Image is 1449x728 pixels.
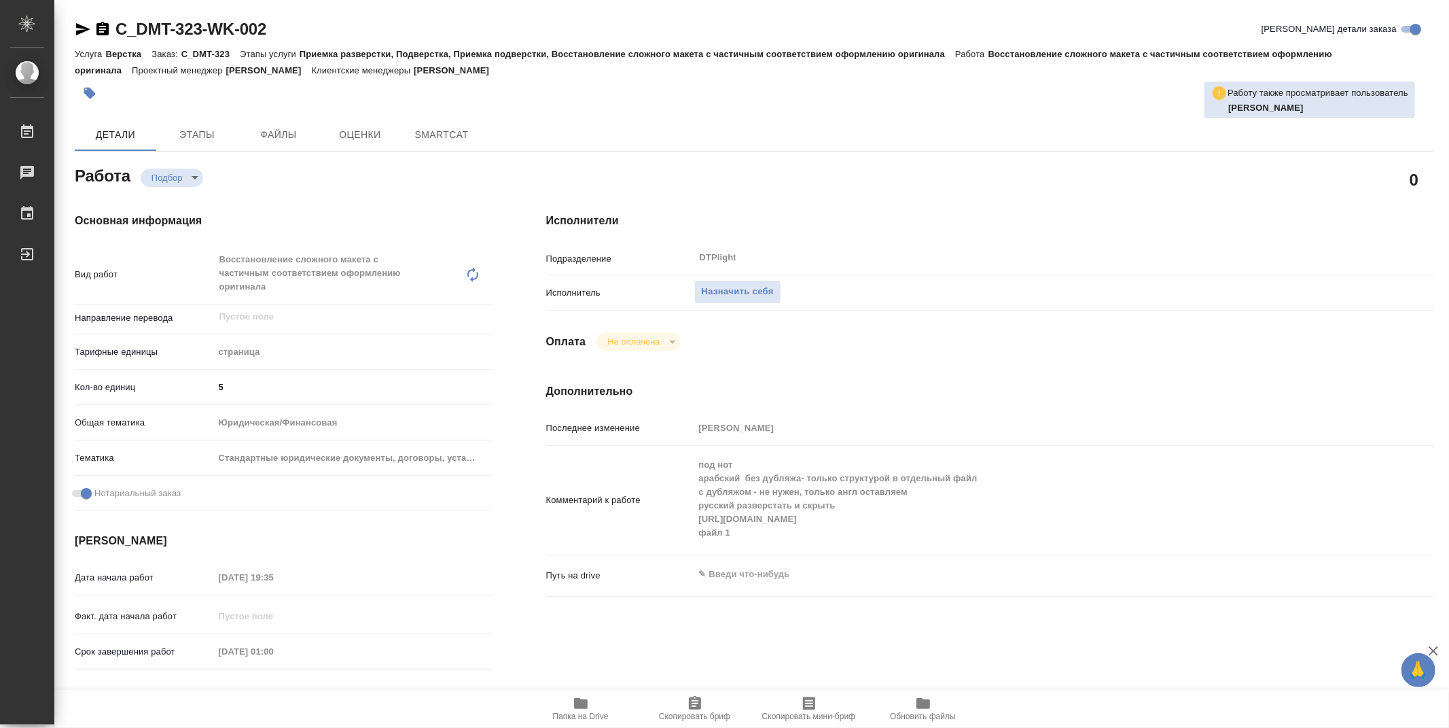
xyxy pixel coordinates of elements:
[553,712,609,721] span: Папка на Drive
[214,341,492,364] div: страница
[546,334,586,350] h4: Оплата
[694,418,1360,438] input: Пустое поле
[752,690,866,728] button: Скопировать мини-бриф
[75,416,214,430] p: Общая тематика
[94,487,181,500] span: Нотариальный заказ
[603,336,664,347] button: Не оплачена
[181,49,240,59] p: C_DMT-323
[214,411,492,434] div: Юридическая/Финансовая
[75,162,130,187] h2: Работа
[702,284,774,300] span: Назначить себя
[311,65,414,75] p: Клиентские менеджеры
[546,286,694,300] p: Исполнитель
[414,65,499,75] p: [PERSON_NAME]
[1262,22,1397,36] span: [PERSON_NAME] детали заказа
[94,21,111,37] button: Скопировать ссылку
[762,712,855,721] span: Скопировать мини-бриф
[75,268,214,281] p: Вид работ
[75,571,214,585] p: Дата начала работ
[75,311,214,325] p: Направление перевода
[75,451,214,465] p: Тематика
[75,213,492,229] h4: Основная информация
[1228,86,1408,100] p: Работу также просматривает пользователь
[105,49,151,59] p: Верстка
[866,690,980,728] button: Обновить файлы
[524,690,638,728] button: Папка на Drive
[546,213,1434,229] h4: Исполнители
[300,49,955,59] p: Приемка разверстки, Подверстка, Приемка подверстки, Восстановление сложного макета с частичным со...
[218,309,460,325] input: Пустое поле
[546,252,694,266] p: Подразделение
[1407,656,1430,684] span: 🙏
[75,645,214,659] p: Срок завершения работ
[214,606,333,626] input: Пустое поле
[890,712,956,721] span: Обновить файлы
[214,447,492,470] div: Стандартные юридические документы, договоры, уставы
[409,126,474,143] span: SmartCat
[596,332,680,351] div: Подбор
[694,280,781,304] button: Назначить себя
[75,345,214,359] p: Тарифные единицы
[147,172,187,184] button: Подбор
[226,65,312,75] p: [PERSON_NAME]
[546,421,694,435] p: Последнее изменение
[1410,168,1418,191] h2: 0
[546,383,1434,400] h4: Дополнительно
[546,493,694,507] p: Комментарий к работе
[75,21,91,37] button: Скопировать ссылку для ЯМессенджера
[240,49,300,59] p: Этапы услуги
[75,533,492,549] h4: [PERSON_NAME]
[246,126,311,143] span: Файлы
[214,568,333,587] input: Пустое поле
[214,377,492,397] input: ✎ Введи что-нибудь
[638,690,752,728] button: Скопировать бриф
[132,65,226,75] p: Проектный менеджер
[659,712,730,721] span: Скопировать бриф
[164,126,230,143] span: Этапы
[75,610,214,623] p: Факт. дата начала работ
[214,642,333,661] input: Пустое поле
[75,78,105,108] button: Добавить тэг
[327,126,393,143] span: Оценки
[115,20,266,38] a: C_DMT-323-WK-002
[1228,101,1408,115] p: Архипова Екатерина
[151,49,181,59] p: Заказ:
[83,126,148,143] span: Детали
[75,49,105,59] p: Услуга
[694,453,1360,544] textarea: под нот арабский без дубляжа- только структурой в отдельный файл с дубляжом - не нужен, только ан...
[1228,103,1304,113] b: [PERSON_NAME]
[955,49,988,59] p: Работа
[75,381,214,394] p: Кол-во единиц
[546,569,694,583] p: Путь на drive
[1401,653,1435,687] button: 🙏
[141,169,203,187] div: Подбор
